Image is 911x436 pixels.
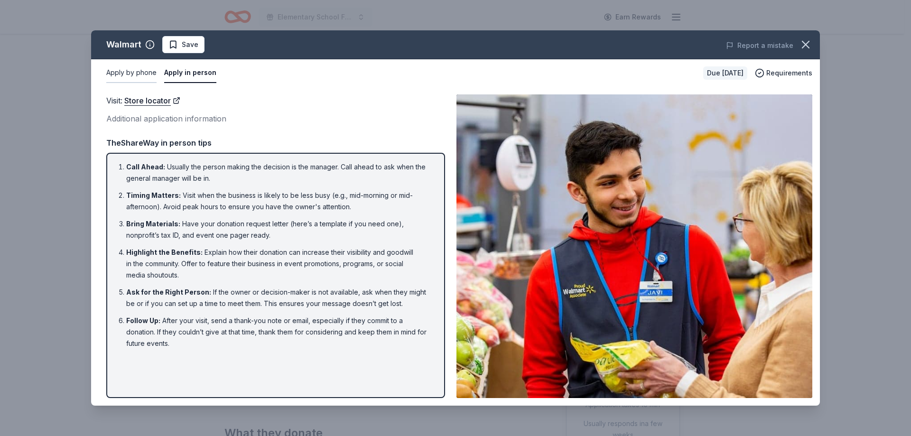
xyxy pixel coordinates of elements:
[766,67,812,79] span: Requirements
[162,36,205,53] button: Save
[126,191,181,199] span: Timing Matters :
[106,37,141,52] div: Walmart
[755,67,812,79] button: Requirements
[126,247,431,281] li: Explain how their donation can increase their visibility and goodwill in the community. Offer to ...
[164,63,216,83] button: Apply in person
[106,112,445,125] div: Additional application information
[703,66,747,80] div: Due [DATE]
[126,316,160,325] span: Follow Up :
[126,190,431,213] li: Visit when the business is likely to be less busy (e.g., mid-morning or mid-afternoon). Avoid pea...
[126,161,431,184] li: Usually the person making the decision is the manager. Call ahead to ask when the general manager...
[106,94,445,107] div: Visit :
[106,63,157,83] button: Apply by phone
[726,40,793,51] button: Report a mistake
[126,163,165,171] span: Call Ahead :
[124,94,180,107] a: Store locator
[106,137,445,149] div: TheShareWay in person tips
[126,288,211,296] span: Ask for the Right Person :
[126,287,431,309] li: If the owner or decision-maker is not available, ask when they might be or if you can set up a ti...
[126,218,431,241] li: Have your donation request letter (here’s a template if you need one), nonprofit’s tax ID, and ev...
[456,94,812,398] img: Image for Walmart
[126,315,431,349] li: After your visit, send a thank-you note or email, especially if they commit to a donation. If the...
[126,220,180,228] span: Bring Materials :
[182,39,198,50] span: Save
[126,248,203,256] span: Highlight the Benefits :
